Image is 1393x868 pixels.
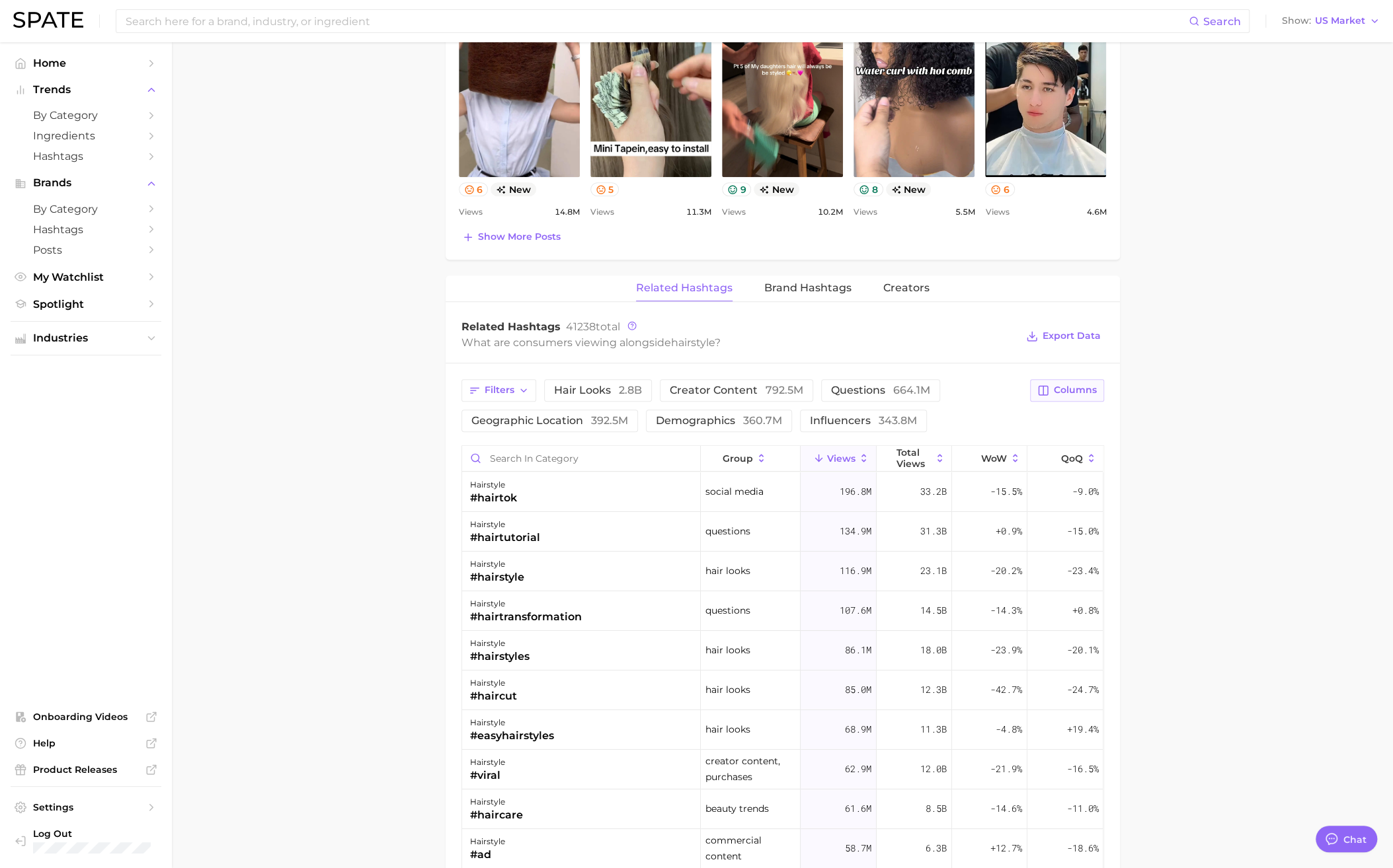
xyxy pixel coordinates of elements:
span: 107.6m [840,602,871,618]
div: hairstyle [470,556,524,572]
span: new [754,182,799,196]
button: Export Data [1023,327,1103,345]
span: by Category [33,203,139,215]
span: questions [705,602,750,618]
div: #ad [470,847,505,863]
span: -18.6% [1066,840,1098,856]
span: 2.8b [619,384,642,396]
span: 61.6m [845,801,871,816]
span: Views [722,204,746,220]
button: Brands [11,173,161,193]
div: hairstyle [470,834,505,850]
span: -11.0% [1066,801,1098,816]
span: 14.8m [555,204,580,220]
button: 6 [985,182,1015,196]
button: Show more posts [459,228,564,246]
span: 23.1b [920,563,947,579]
span: Show [1282,17,1311,24]
span: Posts [33,244,139,256]
span: Brands [33,177,139,189]
span: 58.7m [845,840,871,856]
a: Help [11,733,161,753]
span: Filters [485,384,514,396]
span: 12.0b [920,761,947,777]
div: #hairtransformation [470,609,582,625]
span: -15.0% [1066,523,1098,539]
span: 664.1m [893,384,930,396]
button: 8 [854,182,883,196]
span: new [886,182,932,196]
span: 4.6m [1086,204,1106,220]
span: Hashtags [33,150,139,163]
span: social media [705,484,764,499]
span: 134.9m [840,523,871,539]
button: Columns [1030,379,1103,402]
a: Hashtags [11,146,161,166]
div: #hairstyles [470,649,530,665]
span: 86.1m [845,642,871,658]
span: Columns [1054,384,1097,396]
a: Home [11,53,161,73]
span: 792.5m [766,384,803,396]
span: -9.0% [1072,484,1098,499]
span: Ingredients [33,129,139,142]
span: -4.8% [996,721,1022,737]
span: -42.7% [990,682,1022,698]
span: Related Hashtags [636,282,733,294]
div: #haircut [470,688,517,704]
span: Creators [883,282,930,294]
span: 6.3b [926,840,947,856]
div: hairstyle [470,517,540,532]
span: influencers [810,416,917,426]
span: questions [831,385,930,396]
span: demographics [656,416,782,426]
span: Views [590,204,614,220]
span: hair looks [705,682,750,698]
button: ShowUS Market [1279,13,1383,30]
span: Log Out [33,828,151,840]
span: creator content [670,385,803,396]
span: Brand Hashtags [764,282,852,294]
span: +19.4% [1066,721,1098,737]
span: 41238 [566,320,596,333]
button: hairstyle#haircuthair looks85.0m12.3b-42.7%-24.7% [462,670,1103,710]
span: 68.9m [845,721,871,737]
img: SPATE [13,12,83,28]
button: hairstyle#hairtransformationquestions107.6m14.5b-14.3%+0.8% [462,591,1103,631]
span: 196.8m [840,484,871,499]
a: by Category [11,199,161,219]
span: Views [459,204,483,220]
a: Posts [11,240,161,260]
span: hair looks [554,385,642,396]
div: #haircare [470,807,523,823]
span: -20.2% [990,563,1022,579]
a: Ingredients [11,126,161,146]
button: Industries [11,328,161,348]
span: US Market [1315,17,1365,24]
span: Search [1203,15,1241,28]
span: -14.6% [990,801,1022,816]
span: Product Releases [33,764,139,776]
span: Show more posts [478,231,561,242]
span: group [723,453,753,464]
span: Home [33,57,139,69]
span: -14.3% [990,602,1022,618]
span: -24.7% [1066,682,1098,698]
span: Trends [33,84,139,96]
span: Spotlight [33,298,139,310]
span: 18.0b [920,642,947,658]
button: WoW [952,446,1027,472]
span: new [491,182,536,196]
span: creator content, purchases [705,753,796,785]
input: Search in category [462,446,700,471]
span: 62.9m [845,761,871,777]
button: group [701,446,801,472]
span: Onboarding Videos [33,711,139,723]
button: hairstyle#viralcreator content, purchases62.9m12.0b-21.9%-16.5% [462,750,1103,789]
span: Views [985,204,1009,220]
a: Settings [11,797,161,817]
span: 360.7m [743,414,782,427]
button: Trends [11,80,161,100]
button: hairstyle#hairtoksocial media196.8m33.2b-15.5%-9.0% [462,472,1103,512]
span: 116.9m [840,563,871,579]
